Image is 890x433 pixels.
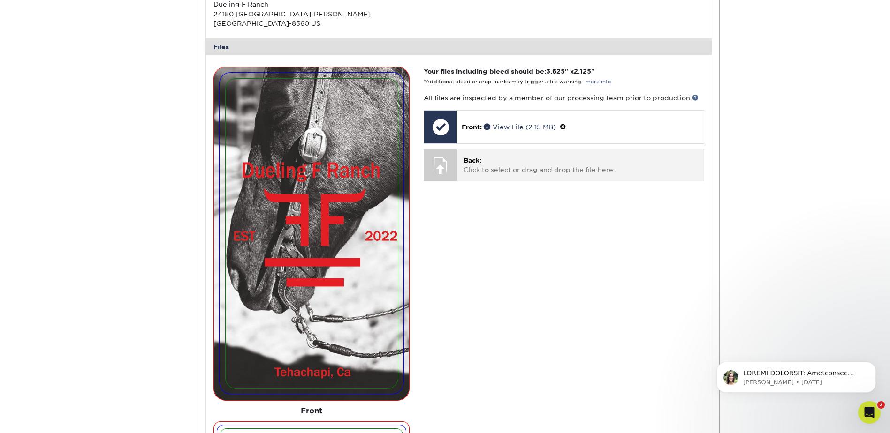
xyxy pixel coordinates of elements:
p: Click to select or drag and drop the file here. [464,156,697,175]
span: Front: [462,123,482,131]
span: Back: [464,157,481,164]
strong: Your files including bleed should be: " x " [424,67,594,75]
div: Files [206,38,712,55]
small: *Additional bleed or crop marks may trigger a file warning – [424,79,611,85]
a: View File (2.15 MB) [484,123,556,131]
iframe: Intercom notifications message [702,342,890,408]
span: LOREMI DOLORSIT: Ametconsec Adipi 89060-43834-62316 Elits doe tem incidid utla etdol magn Aliquae... [41,27,161,342]
iframe: Intercom live chat [858,401,881,424]
p: Message from Julie, sent 3d ago [41,36,162,45]
a: more info [586,79,611,85]
span: 2 [877,401,885,409]
p: All files are inspected by a member of our processing team prior to production. [424,93,704,103]
span: 2.125 [574,67,591,75]
span: 3.625 [546,67,565,75]
div: Front [213,401,410,421]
